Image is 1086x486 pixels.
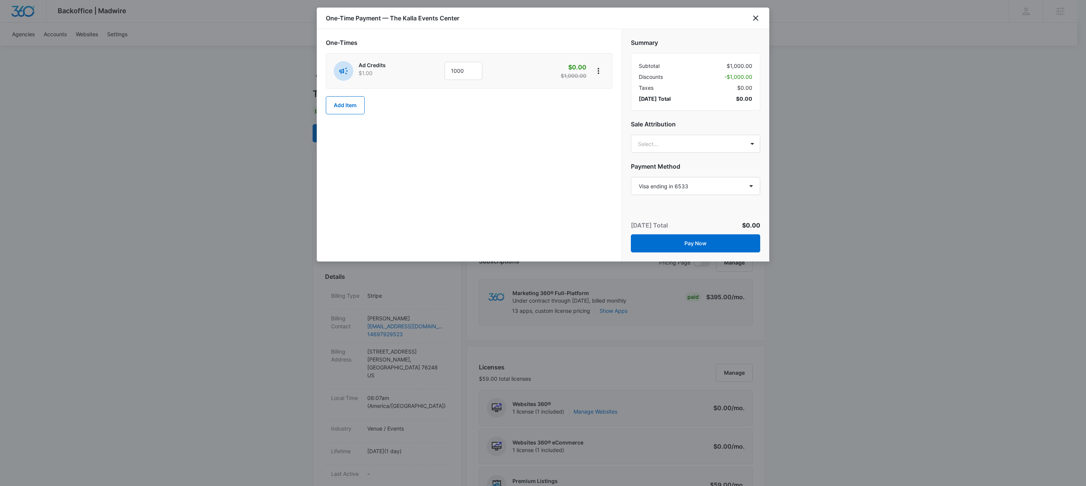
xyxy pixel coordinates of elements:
span: Discounts [639,73,663,81]
s: $1,000.00 [561,72,586,79]
span: [DATE] Total [639,95,671,103]
input: 1 [445,62,482,80]
button: close [751,14,760,23]
h2: Sale Attribution [631,120,760,129]
span: $0.00 [742,221,760,229]
span: Taxes [639,84,653,92]
h2: One-Times [326,38,612,47]
button: Pay Now [631,234,760,252]
button: Add Item [326,96,365,114]
h2: Summary [631,38,760,47]
div: $1,000.00 [639,62,752,70]
span: $0.00 [737,84,752,92]
h2: Payment Method [631,162,760,171]
p: $0.00 [551,63,586,72]
p: $1.00 [359,69,423,77]
span: Subtotal [639,62,660,70]
p: Ad Credits [359,61,423,69]
p: [DATE] Total [631,221,668,230]
span: $0.00 [736,95,752,103]
h1: One-Time Payment — The Kalla Events Center [326,14,459,23]
button: View More [592,65,604,77]
span: - $1,000.00 [724,73,752,81]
